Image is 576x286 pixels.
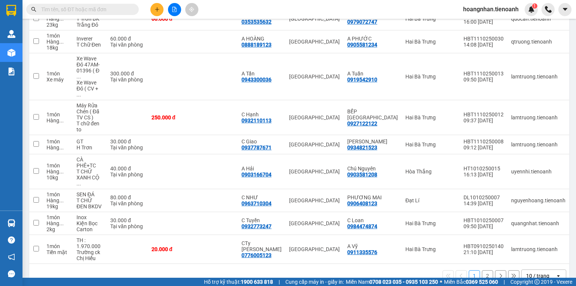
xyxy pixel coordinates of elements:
[289,197,340,203] div: [GEOGRAPHIC_DATA]
[110,223,144,229] div: Tại văn phòng
[511,114,565,120] div: lamtruong.tienoanh
[347,166,398,172] div: Chú Nguyên
[150,3,163,16] button: plus
[562,6,568,13] span: caret-down
[76,36,103,42] div: Inverer
[405,114,456,120] div: Hai Bà Trưng
[533,3,536,9] span: 1
[463,117,504,123] div: 09:37 [DATE]
[347,19,377,25] div: 0979072747
[528,6,535,13] img: icon-new-feature
[241,200,271,206] div: 0963710304
[347,138,398,145] div: C Nguyệt
[241,138,282,145] div: C Giao
[110,145,144,151] div: Tại văn phòng
[463,111,504,117] div: HBT1110250012
[463,217,504,223] div: HBT1010250007
[110,166,144,172] div: 40.000 đ
[241,223,271,229] div: 0932773247
[151,114,189,120] div: 250.000 đ
[168,3,181,16] button: file-add
[76,191,103,197] div: SEN ĐÁ
[76,145,103,151] div: H Trơn
[463,42,504,48] div: 14:08 [DATE]
[289,246,340,252] div: [GEOGRAPHIC_DATA]
[241,217,282,223] div: C Tuyền
[463,200,504,206] div: 14:39 [DATE]
[347,200,377,206] div: 0906408123
[172,7,177,12] span: file-add
[46,214,69,220] div: 1 món
[405,39,456,45] div: Hai Bà Trưng
[405,74,456,80] div: Hai Bà Trưng
[440,280,442,283] span: ⚪️
[504,278,505,286] span: |
[76,138,103,145] div: GT
[46,249,69,255] div: Tiền mặt
[76,56,103,80] div: Xe Wave Đỏ 47AM-01396 ( Đã Tư Vấn CSVC)
[469,270,480,281] button: 1
[511,141,565,148] div: lamtruong.tienoanh
[511,246,565,252] div: lamtruong.tienoanh
[110,77,144,83] div: Tại văn phòng
[46,117,69,123] div: Hàng thông thường
[347,243,398,249] div: A Vỹ
[289,74,340,80] div: [GEOGRAPHIC_DATA]
[59,39,64,45] span: ...
[46,111,69,117] div: 1 món
[241,111,282,117] div: C Hạnh
[444,278,498,286] span: Miền Bắc
[110,194,144,200] div: 80.000 đ
[463,19,504,25] div: 16:00 [DATE]
[76,181,81,187] span: ...
[463,36,504,42] div: HBT1110250030
[76,197,103,209] div: T CHỮ ĐEN BKDV
[151,246,189,252] div: 20.000 đ
[46,197,69,203] div: Hàng thông thường
[76,42,103,48] div: T Chữ Đen
[457,5,525,14] span: hoangnhan.tienoanh
[545,6,552,13] img: phone-icon
[46,220,69,226] div: Hàng thông thường
[369,279,438,285] strong: 0708 023 035 - 0935 103 250
[46,191,69,197] div: 1 món
[7,30,15,38] img: warehouse-icon
[8,236,15,244] span: question-circle
[204,278,273,286] span: Hỗ trợ kỹ thuật:
[289,141,340,148] div: [GEOGRAPHIC_DATA]
[347,120,377,126] div: 0927122122
[463,71,504,77] div: HBT1110250013
[46,22,69,28] div: 23 kg
[110,217,144,223] div: 30.000 đ
[76,80,103,98] div: Xe Wave Đỏ ( CV + BH)
[76,220,103,232] div: Kiện Bọc Carton
[241,36,282,42] div: A HOÀNG
[511,197,565,203] div: nguyenhoang.tienoanh
[555,273,561,279] svg: open
[46,138,69,145] div: 1 món
[76,102,103,120] div: Máy Rửa Chén ( Đã TV CS )
[241,279,273,285] strong: 1900 633 818
[347,217,398,223] div: C Loan
[405,197,456,203] div: Đạt Lí
[285,278,344,286] span: Cung cấp máy in - giấy in:
[110,42,144,48] div: Tại văn phòng
[463,172,504,178] div: 16:13 [DATE]
[46,203,69,209] div: 19 kg
[8,270,15,277] span: message
[7,68,15,75] img: solution-icon
[46,145,69,151] div: Hàng thông thường
[347,36,398,42] div: A PHƯỚC
[347,145,377,151] div: 0934821523
[76,92,81,98] span: ...
[241,19,271,25] div: 0353535632
[405,246,456,252] div: Hai Bà Trưng
[76,214,103,220] div: Inox
[463,138,504,145] div: HBT1110250008
[46,163,69,169] div: 1 món
[110,71,144,77] div: 300.000 đ
[347,77,377,83] div: 0919542910
[59,169,64,175] span: ...
[46,71,69,77] div: 1 món
[558,3,571,16] button: caret-down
